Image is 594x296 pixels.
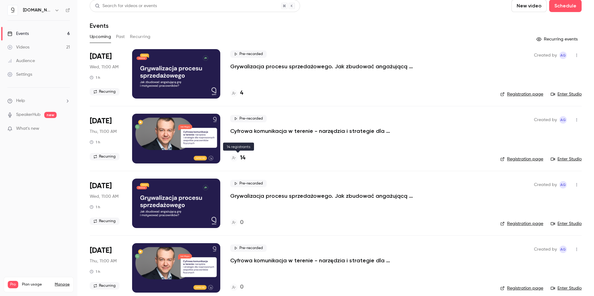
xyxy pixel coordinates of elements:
span: [DATE] [90,246,112,256]
a: Registration page [500,156,543,162]
span: [DATE] [90,116,112,126]
span: Help [16,98,25,104]
div: 1 h [90,75,100,80]
div: Settings [7,71,32,78]
div: Oct 16 Thu, 11:00 AM (Europe/Warsaw) [90,243,122,293]
span: Thu, 11:00 AM [90,129,117,135]
div: Videos [7,44,29,50]
span: Recurring [90,153,119,160]
a: Registration page [500,91,543,97]
span: Created by [534,181,557,188]
button: Past [116,32,125,42]
h4: 14 [240,154,245,162]
span: Created by [534,52,557,59]
a: 0 [230,218,243,227]
span: What's new [16,125,39,132]
div: Oct 15 Wed, 11:00 AM (Europe/Warsaw) [90,179,122,228]
a: Enter Studio [551,285,582,291]
a: Manage [55,282,70,287]
span: AG [560,116,566,124]
img: quico.io [8,5,18,15]
div: 1 h [90,269,100,274]
span: Aleksandra Grabarska [559,246,567,253]
span: Aleksandra Grabarska [559,181,567,188]
div: Oct 9 Thu, 11:00 AM (Europe/Warsaw) [90,114,122,163]
span: [DATE] [90,52,112,61]
a: Cyfrowa komunikacja w terenie - narzędzia i strategie dla rozproszonych zespołów pracowników fizy... [230,257,416,264]
div: 1 h [90,205,100,209]
span: Pre-recorded [230,115,267,122]
a: 14 [230,154,245,162]
div: Audience [7,58,35,64]
div: Search for videos or events [95,3,157,9]
span: Pre-recorded [230,50,267,58]
h4: 0 [240,218,243,227]
a: SpeakerHub [16,112,41,118]
span: Created by [534,116,557,124]
a: Cyfrowa komunikacja w terenie - narzędzia i strategie dla rozproszonych zespołów pracowników fizy... [230,127,416,135]
span: Plan usage [22,282,51,287]
span: Recurring [90,88,119,95]
span: Wed, 11:00 AM [90,64,118,70]
a: Grywalizacja procesu sprzedażowego. Jak zbudować angażującą grę i motywować pracowników? [230,63,416,70]
h4: 4 [240,89,243,97]
button: Recurring events [534,34,582,44]
span: new [44,112,57,118]
span: Thu, 11:00 AM [90,258,117,264]
span: Wed, 11:00 AM [90,193,118,200]
a: Enter Studio [551,91,582,97]
span: [DATE] [90,181,112,191]
span: Created by [534,246,557,253]
iframe: Noticeable Trigger [62,126,70,132]
a: Registration page [500,221,543,227]
div: 1 h [90,140,100,145]
a: Enter Studio [551,221,582,227]
span: Pre-recorded [230,244,267,252]
span: Pro [8,281,18,288]
a: Grywalizacja procesu sprzedażowego. Jak zbudować angażującą grę i motywować pracowników? [230,192,416,200]
button: Recurring [130,32,151,42]
span: Aleksandra Grabarska [559,116,567,124]
h4: 0 [240,283,243,291]
a: 4 [230,89,243,97]
div: Oct 8 Wed, 11:00 AM (Europe/Warsaw) [90,49,122,99]
span: AG [560,52,566,59]
li: help-dropdown-opener [7,98,70,104]
span: Pre-recorded [230,180,267,187]
span: Recurring [90,282,119,290]
span: Recurring [90,218,119,225]
button: Upcoming [90,32,111,42]
h1: Events [90,22,109,29]
h6: [DOMAIN_NAME] [23,7,52,13]
a: Registration page [500,285,543,291]
span: AG [560,181,566,188]
span: Aleksandra Grabarska [559,52,567,59]
span: AG [560,246,566,253]
a: Enter Studio [551,156,582,162]
div: Events [7,31,29,37]
a: 0 [230,283,243,291]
